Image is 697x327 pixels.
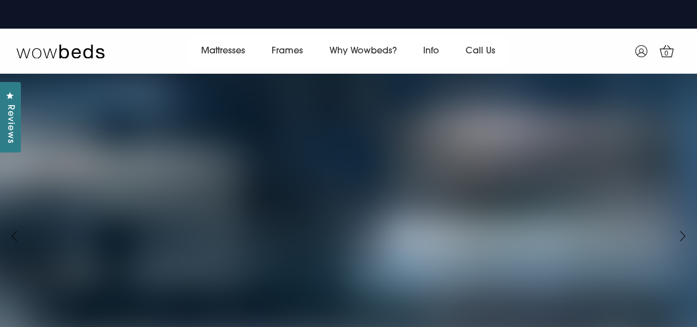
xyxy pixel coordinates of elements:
[661,48,672,59] span: 0
[316,36,410,67] a: Why Wowbeds?
[258,36,316,67] a: Frames
[17,43,105,59] img: Wow Beds Logo
[188,36,258,67] a: Mattresses
[3,105,17,144] span: Reviews
[410,36,452,67] a: Info
[653,37,680,65] a: 0
[452,36,509,67] a: Call Us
